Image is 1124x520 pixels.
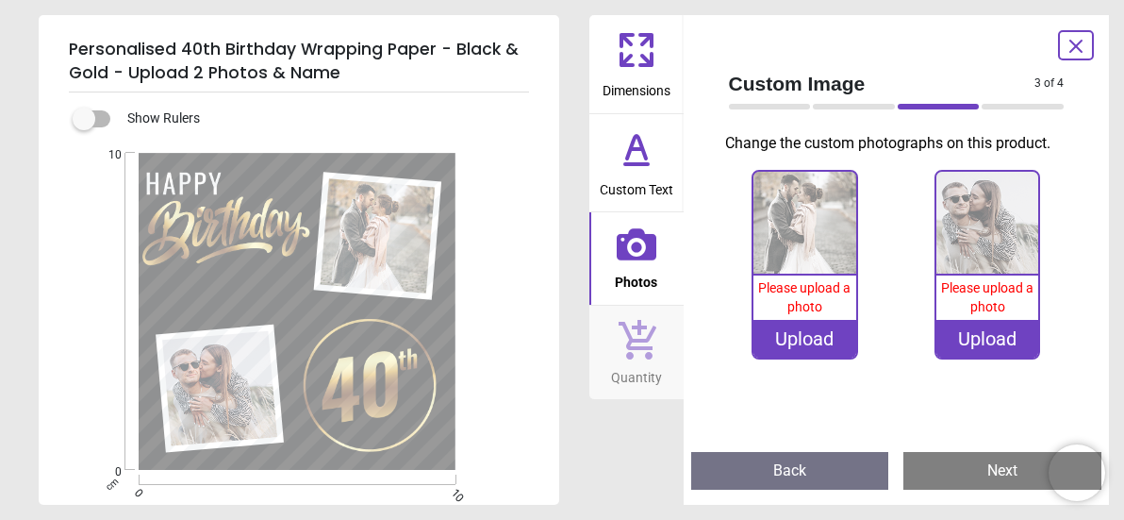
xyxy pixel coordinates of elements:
span: 0 [130,486,142,498]
button: Custom Text [589,114,684,212]
button: Back [691,452,889,490]
button: Photos [589,212,684,305]
span: Photos [615,264,657,293]
button: Next [903,452,1101,490]
h5: Personalised 40th Birthday Wrapping Paper - Black & Gold - Upload 2 Photos & Name [69,30,529,92]
div: Upload [936,320,1038,358]
span: cm [104,475,121,492]
div: Upload [753,320,855,358]
span: Custom Text [600,172,673,200]
p: Change the custom photographs on this product. [725,133,1080,154]
span: 0 [86,464,122,480]
div: Show Rulers [84,108,559,130]
span: Please upload a photo [758,280,851,314]
span: 10 [86,147,122,163]
span: 3 of 4 [1034,75,1064,92]
span: 10 [447,486,459,498]
button: Dimensions [589,15,684,113]
span: Please upload a photo [941,280,1033,314]
button: Quantity [589,306,684,400]
span: Quantity [611,360,662,388]
iframe: Brevo live chat [1049,445,1105,501]
span: Dimensions [603,73,670,101]
span: Custom Image [729,70,1035,97]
